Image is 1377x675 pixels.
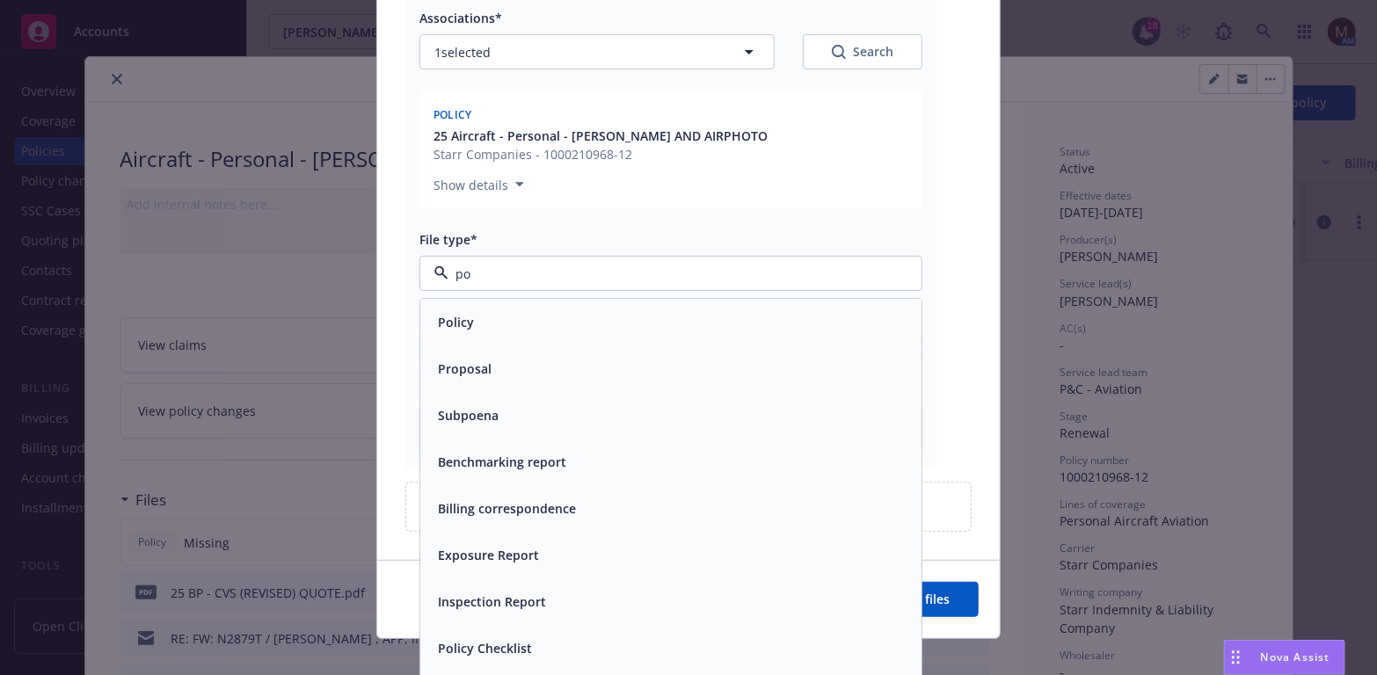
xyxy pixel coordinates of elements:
[438,593,546,612] button: Inspection Report
[1225,641,1247,674] div: Drag to move
[869,582,979,617] button: Add files
[1261,650,1330,664] span: Nova Assist
[898,591,950,607] span: Add files
[438,547,539,565] button: Exposure Report
[438,640,532,658] button: Policy Checklist
[1224,640,1345,675] button: Nova Assist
